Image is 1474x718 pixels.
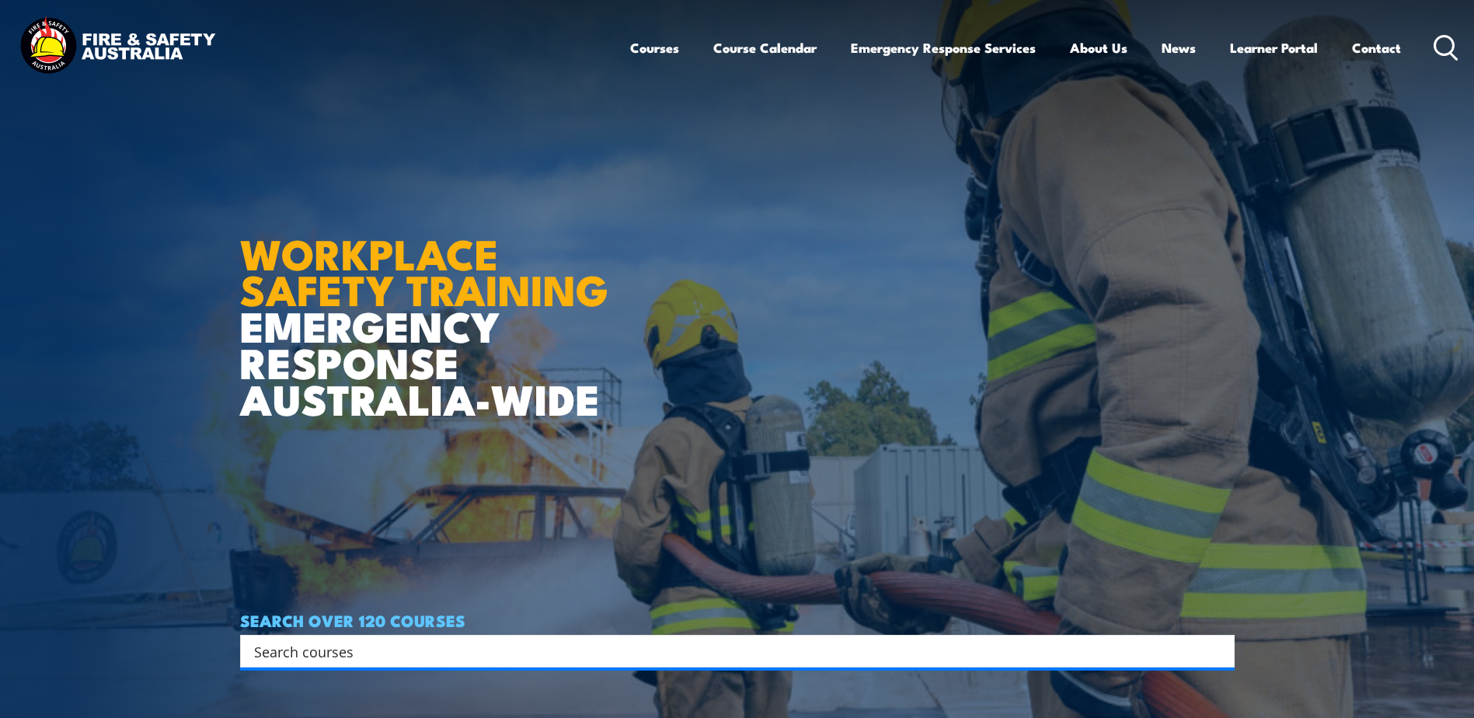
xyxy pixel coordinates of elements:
a: Contact [1352,27,1401,68]
input: Search input [254,640,1200,663]
a: About Us [1070,27,1127,68]
button: Search magnifier button [1207,640,1229,662]
a: Courses [630,27,679,68]
form: Search form [257,640,1204,662]
a: News [1162,27,1196,68]
strong: WORKPLACE SAFETY TRAINING [240,220,608,321]
a: Emergency Response Services [851,27,1036,68]
a: Course Calendar [713,27,817,68]
h4: SEARCH OVER 120 COURSES [240,612,1235,629]
h1: EMERGENCY RESPONSE AUSTRALIA-WIDE [240,196,620,417]
a: Learner Portal [1230,27,1318,68]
